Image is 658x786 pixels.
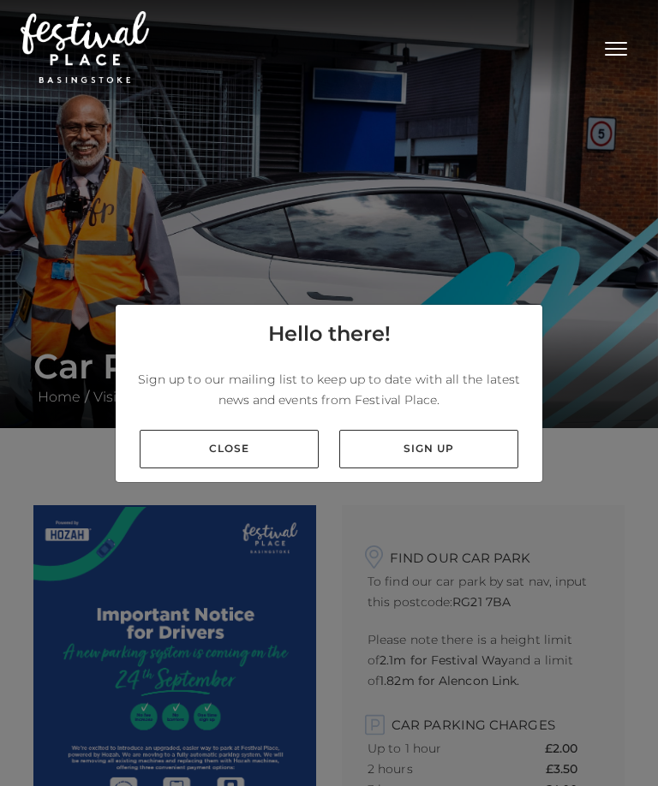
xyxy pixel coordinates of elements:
img: Festival Place Logo [21,11,149,83]
p: Sign up to our mailing list to keep up to date with all the latest news and events from Festival ... [129,369,529,410]
h4: Hello there! [268,319,391,349]
button: Toggle navigation [595,34,637,59]
a: Close [140,430,319,468]
a: Sign up [339,430,518,468]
